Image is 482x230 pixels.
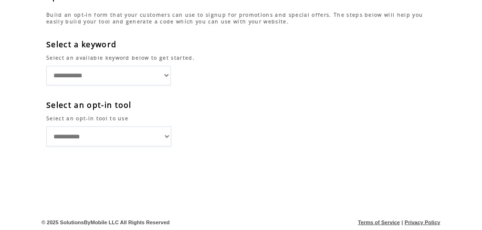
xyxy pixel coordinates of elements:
span: Select an opt-in tool to use [46,115,128,122]
span: Select a keyword [46,39,116,50]
span: Select an available keyword below to get started. [46,54,195,61]
span: Select an opt-in tool [46,100,132,110]
span: © 2025 SolutionsByMobile LLC All Rights Reserved [42,220,170,225]
a: Terms of Service [358,220,400,225]
span: Build an opt-in form that your customers can use to signup for promotions and special offers. The... [46,11,423,25]
span: | [402,220,403,225]
a: Privacy Policy [405,220,440,225]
